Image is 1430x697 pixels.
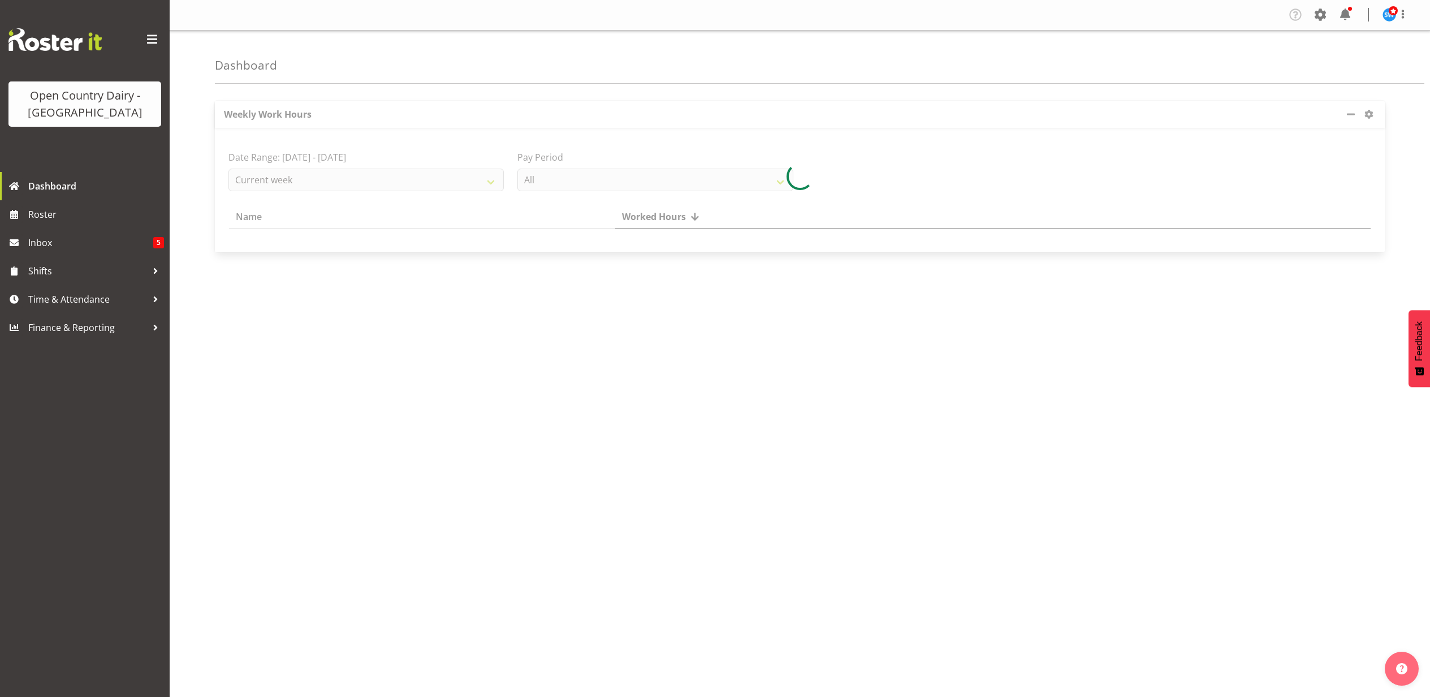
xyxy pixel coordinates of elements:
[1409,310,1430,387] button: Feedback - Show survey
[28,234,153,251] span: Inbox
[28,263,147,279] span: Shifts
[28,206,164,223] span: Roster
[20,87,150,121] div: Open Country Dairy - [GEOGRAPHIC_DATA]
[28,178,164,195] span: Dashboard
[28,319,147,336] span: Finance & Reporting
[1396,663,1407,674] img: help-xxl-2.png
[8,28,102,51] img: Rosterit website logo
[1414,321,1424,361] span: Feedback
[153,237,164,248] span: 5
[1383,8,1396,21] img: steve-webb7510.jpg
[28,291,147,308] span: Time & Attendance
[215,59,277,72] h4: Dashboard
